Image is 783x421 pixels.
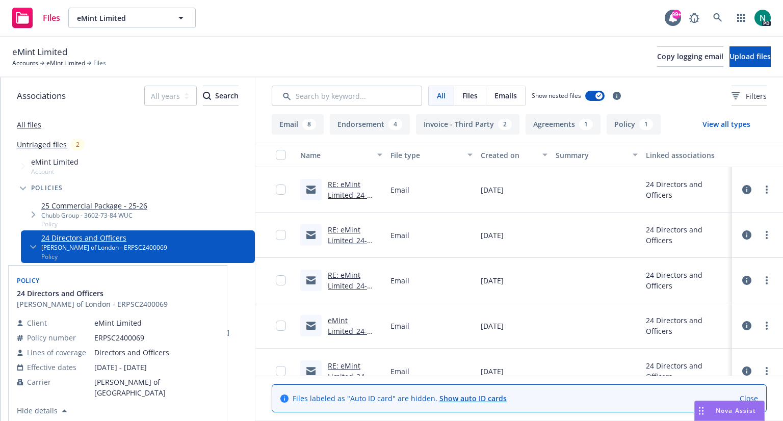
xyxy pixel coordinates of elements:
a: Untriaged files [17,139,67,150]
div: 2 [71,139,85,150]
span: Directors and Officers [94,347,219,358]
a: Switch app [731,8,751,28]
a: eMint Limited_24-25_Directors and Officers_Notice of Cancellation eff [DATE] [328,315,379,389]
a: Search [708,8,728,28]
button: Name [296,143,386,167]
a: Report a Bug [684,8,704,28]
input: Toggle Row Selected [276,185,286,195]
button: View all types [686,114,767,135]
span: [DATE] [481,185,504,195]
span: [DATE] - [DATE] [94,362,219,373]
span: Email [390,185,409,195]
a: Accounts [12,59,38,68]
a: more [761,365,773,377]
div: 24 Directors and Officers [646,360,728,382]
div: 24 Directors and Officers [646,179,728,200]
div: 24 Directors and Officers [646,224,728,246]
span: eMint Limited [94,318,219,328]
span: eMint Limited [77,13,165,23]
a: Close [740,393,758,404]
button: Filters [732,86,767,106]
div: 1 [579,119,593,130]
a: RE: eMint Limited_24-25_Directors and Officers_Notice of Cancellation eff [DATE] [328,225,379,299]
span: [DATE] [481,366,504,377]
span: [DATE] [481,230,504,241]
button: eMint Limited [68,8,196,28]
a: 25 Commercial Package - 25-26 [41,200,147,211]
span: eMint Limited [12,45,67,59]
a: eMint Limited [46,59,85,68]
button: Agreements [526,114,601,135]
button: File type [386,143,477,167]
span: Lines of coverage [27,347,86,358]
span: Nova Assist [716,406,756,415]
button: Summary [552,143,642,167]
span: Filters [746,91,767,101]
a: 24 Directors and Officers [41,232,167,243]
div: 99+ [672,10,681,19]
span: Policy [41,252,167,261]
div: 2 [498,119,512,130]
span: ERPSC2400069 [94,332,219,343]
span: 24 Directors and Officers [17,288,103,299]
span: Files [43,14,60,22]
div: 8 [302,119,316,130]
div: 24 Directors and Officers [646,270,728,291]
button: Created on [477,143,552,167]
button: Invoice - Third Party [416,114,519,135]
span: Filters [732,91,767,101]
span: Files [462,90,478,101]
span: Files labeled as "Auto ID card" are hidden. [293,393,507,404]
span: Policy number [27,332,76,343]
button: Email [272,114,324,135]
button: 24 Directors and Officers [17,288,168,299]
span: Emails [494,90,517,101]
input: Toggle Row Selected [276,230,286,240]
span: Effective dates [27,362,76,373]
div: File type [390,150,461,161]
img: photo [754,10,771,26]
span: Client [27,318,47,328]
span: [PERSON_NAME] of [GEOGRAPHIC_DATA] [94,377,219,398]
button: SearchSearch [203,86,239,106]
span: Files [93,59,106,68]
span: Upload files [729,51,771,61]
svg: Search [203,92,211,100]
span: [DATE] [481,321,504,331]
button: Copy logging email [657,46,723,67]
a: Show auto ID cards [439,393,507,403]
span: Associations [17,89,66,102]
a: RE: eMint Limited_24-25_Directors and Officers_Notice of Cancellation eff [DATE] [328,179,379,253]
div: Search [203,86,239,106]
div: Linked associations [646,150,728,161]
div: Name [300,150,371,161]
span: Email [390,275,409,286]
span: Account [31,167,79,176]
span: eMint Limited [31,156,79,167]
span: [DATE] [481,275,504,286]
span: Carrier [27,377,51,387]
div: 24 Directors and Officers [646,315,728,336]
a: All files [17,120,41,129]
a: more [761,274,773,286]
a: Files [8,4,64,32]
span: Email [390,366,409,377]
a: more [761,229,773,241]
div: [PERSON_NAME] of London - ERPSC2400069 [41,243,167,252]
button: Endorsement [330,114,410,135]
input: Toggle Row Selected [276,321,286,331]
button: Linked associations [642,143,732,167]
button: Hide details [13,405,71,417]
div: [PERSON_NAME] of London - ERPSC2400069 [17,299,168,309]
span: Policy [41,220,147,228]
span: Email [390,230,409,241]
span: Email [390,321,409,331]
button: Policy [607,114,661,135]
a: more [761,320,773,332]
div: Drag to move [695,401,708,420]
button: Nova Assist [694,401,765,421]
input: Toggle Row Selected [276,366,286,376]
span: Copy logging email [657,51,723,61]
a: more [761,183,773,196]
div: 1 [639,119,653,130]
